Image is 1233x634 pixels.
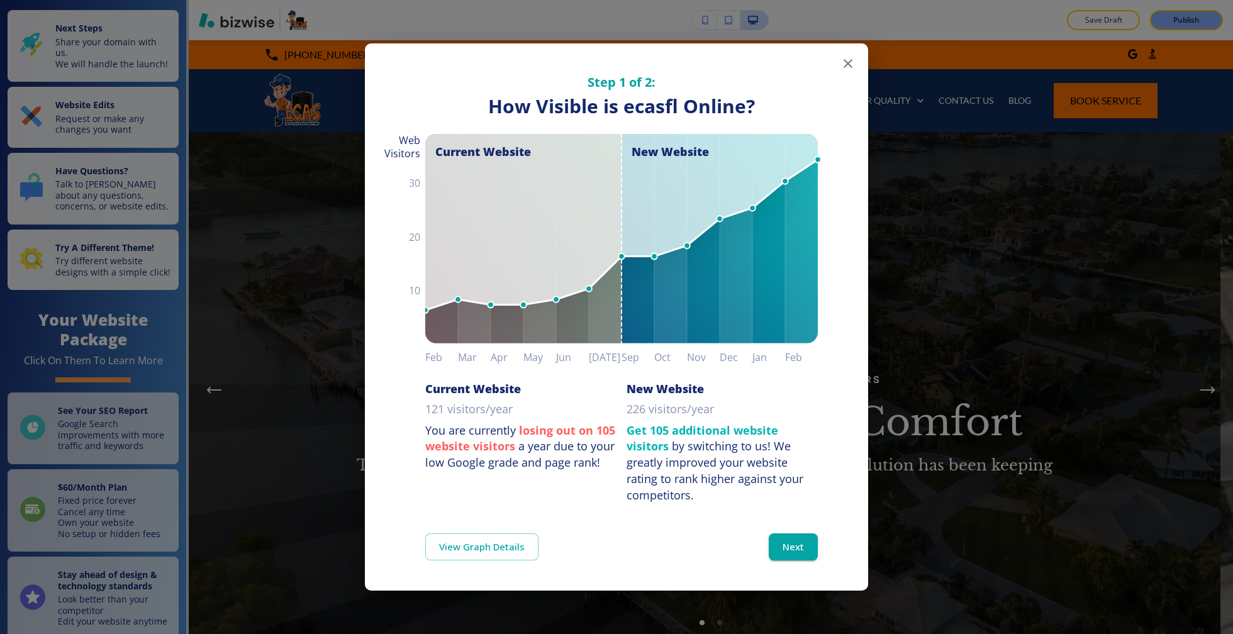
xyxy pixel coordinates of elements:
h6: Nov [687,348,720,366]
h6: [DATE] [589,348,622,366]
h6: Mar [458,348,491,366]
h6: Oct [654,348,687,366]
h6: Current Website [425,381,521,396]
h6: Feb [785,348,818,366]
h6: May [523,348,556,366]
strong: Get 105 additional website visitors [627,423,778,454]
h6: Apr [491,348,523,366]
a: View Graph Details [425,533,538,560]
button: Next [769,533,818,560]
h6: Jun [556,348,589,366]
h6: Jan [752,348,785,366]
p: 226 visitors/year [627,401,714,418]
p: You are currently a year due to your low Google grade and page rank! [425,423,616,471]
p: by switching to us! [627,423,818,504]
div: We greatly improved your website rating to rank higher against your competitors. [627,438,803,502]
strong: losing out on 105 website visitors [425,423,615,454]
p: 121 visitors/year [425,401,513,418]
h6: Dec [720,348,752,366]
h6: Sep [622,348,654,366]
h6: Feb [425,348,458,366]
h6: New Website [627,381,704,396]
